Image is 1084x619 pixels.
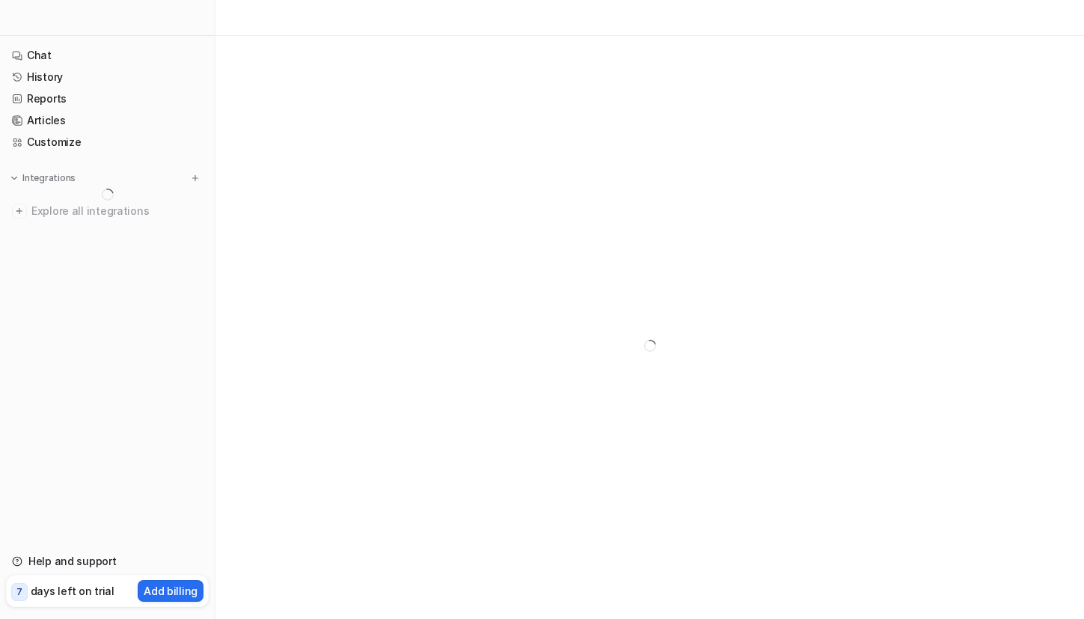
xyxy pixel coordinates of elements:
img: menu_add.svg [190,173,200,183]
img: explore all integrations [12,204,27,219]
a: Explore all integrations [6,201,209,222]
a: Reports [6,88,209,109]
p: 7 [16,585,22,599]
a: Articles [6,110,209,131]
button: Add billing [138,580,203,602]
a: Chat [6,45,209,66]
a: Help and support [6,551,209,572]
img: expand menu [9,173,19,183]
button: Integrations [6,171,80,186]
a: Customize [6,132,209,153]
span: Explore all integrations [31,199,203,223]
p: days left on trial [31,583,114,599]
a: History [6,67,209,88]
p: Add billing [144,583,197,599]
p: Integrations [22,172,76,184]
